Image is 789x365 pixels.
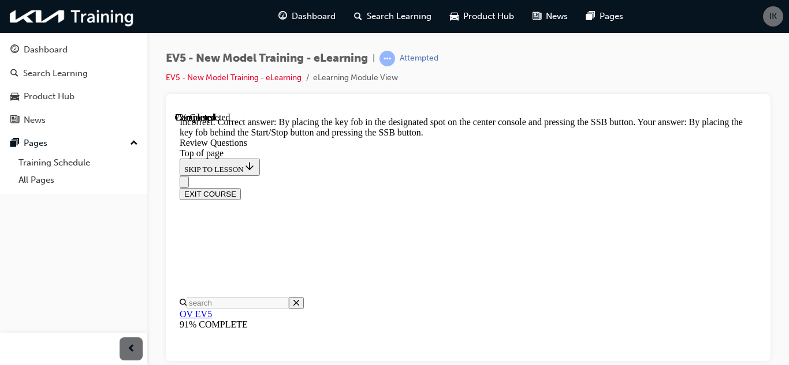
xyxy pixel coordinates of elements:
a: Training Schedule [14,154,143,172]
span: Dashboard [292,10,336,23]
span: pages-icon [10,138,19,149]
span: learningRecordVerb_ATTEMPT-icon [379,51,395,66]
span: IK [769,10,777,23]
button: Close search menu [114,185,129,197]
input: Search [12,185,114,197]
span: search-icon [10,69,18,79]
span: Product Hub [463,10,514,23]
span: news-icon [10,115,19,126]
button: DashboardSearch LearningProduct HubNews [5,37,143,133]
a: news-iconNews [523,5,577,28]
img: kia-training [6,5,139,28]
div: News [24,114,46,127]
button: Pages [5,133,143,154]
div: Pages [24,137,47,150]
div: 91% COMPLETE [5,207,582,217]
a: News [5,110,143,131]
a: pages-iconPages [577,5,632,28]
a: guage-iconDashboard [269,5,345,28]
span: guage-icon [278,9,287,24]
span: EV5 - New Model Training - eLearning [166,52,368,65]
button: EXIT COURSE [5,76,66,88]
span: Pages [600,10,623,23]
span: car-icon [450,9,459,24]
div: Incorrect. Correct answer: By placing the key fob in the designated spot on the center console an... [5,5,582,25]
button: Close navigation menu [5,63,14,76]
span: News [546,10,568,23]
div: Top of page [5,36,582,46]
a: Search Learning [5,63,143,84]
a: Dashboard [5,39,143,61]
a: search-iconSearch Learning [345,5,441,28]
span: up-icon [130,136,138,151]
span: SKIP TO LESSON [9,52,80,61]
div: Product Hub [24,90,75,103]
span: news-icon [533,9,541,24]
a: EV5 - New Model Training - eLearning [166,73,302,82]
span: car-icon [10,92,19,102]
a: OV EV5 [5,197,37,206]
div: Attempted [400,53,438,64]
div: Dashboard [24,43,68,57]
a: All Pages [14,171,143,189]
div: Search Learning [23,67,88,80]
button: SKIP TO LESSON [5,46,85,63]
span: | [373,52,375,65]
span: search-icon [354,9,362,24]
span: prev-icon [127,342,136,356]
span: Search Learning [367,10,431,23]
div: Review Questions [5,25,582,36]
a: car-iconProduct Hub [441,5,523,28]
li: eLearning Module View [313,72,398,85]
a: Product Hub [5,86,143,107]
button: IK [763,6,783,27]
span: pages-icon [586,9,595,24]
span: guage-icon [10,45,19,55]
